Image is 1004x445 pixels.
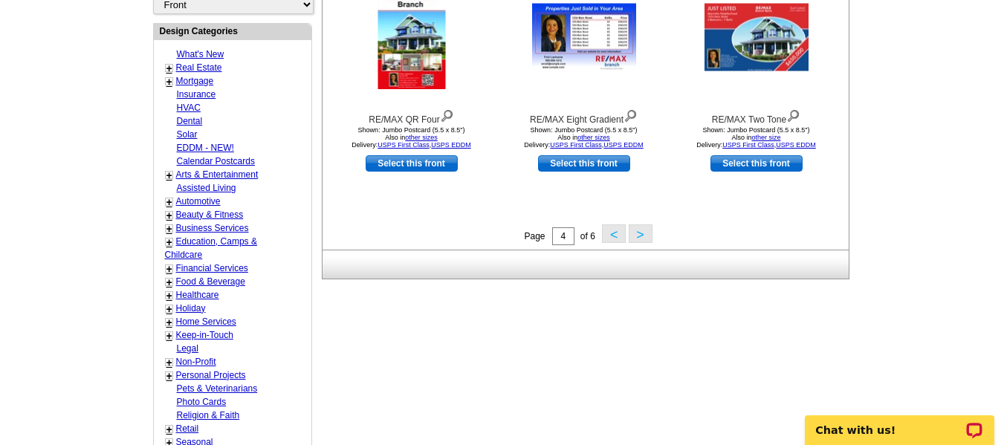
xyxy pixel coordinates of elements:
span: Also in [385,134,438,141]
a: + [166,62,172,74]
a: USPS First Class [722,141,774,149]
div: RE/MAX Two Tone [675,106,838,126]
a: + [166,236,172,248]
a: + [166,169,172,181]
img: view design details [786,106,800,123]
a: Mortgage [176,76,214,86]
div: Shown: Jumbo Postcard (5.5 x 8.5") Delivery: , [502,126,666,149]
a: Pets & Veterinarians [177,383,258,394]
a: USPS EDDM [776,141,816,149]
a: other sizes [405,134,438,141]
a: Assisted Living [177,183,236,193]
button: < [602,224,626,243]
a: use this design [366,155,458,172]
a: HVAC [177,103,201,113]
a: Arts & Entertainment [176,169,259,180]
a: Keep-in-Touch [176,330,233,340]
a: Retail [176,423,199,434]
span: Page [524,231,545,241]
img: view design details [624,106,638,123]
a: + [166,330,172,342]
a: Photo Cards [177,397,227,407]
a: Calendar Postcards [177,156,255,166]
a: + [166,223,172,235]
img: RE/MAX Eight Gradient [532,4,636,71]
a: Non-Profit [176,357,216,367]
a: Education, Camps & Childcare [165,236,257,260]
a: + [166,370,172,382]
img: RE/MAX Two Tone [705,4,809,71]
a: + [166,263,172,275]
div: RE/MAX QR Four [330,106,493,126]
a: Legal [177,343,198,354]
a: Financial Services [176,263,248,273]
a: + [166,196,172,208]
a: Business Services [176,223,249,233]
div: Design Categories [154,24,311,38]
a: + [166,209,172,221]
a: Insurance [177,89,216,100]
a: + [166,303,172,315]
a: What's New [177,49,224,59]
a: Real Estate [176,62,222,73]
a: USPS EDDM [603,141,644,149]
a: Food & Beverage [176,276,245,287]
a: Religion & Faith [177,410,240,420]
a: + [166,290,172,302]
a: other sizes [577,134,610,141]
a: Dental [177,116,203,126]
a: + [166,76,172,88]
div: Shown: Jumbo Postcard (5.5 x 8.5") Delivery: , [675,126,838,149]
iframe: LiveChat chat widget [795,398,1004,445]
a: + [166,357,172,368]
span: Also in [731,134,780,141]
a: USPS EDDM [431,141,471,149]
a: other size [751,134,780,141]
a: Home Services [176,316,236,327]
span: of 6 [580,231,595,241]
a: USPS First Class [378,141,430,149]
a: Personal Projects [176,370,246,380]
a: USPS First Class [550,141,602,149]
a: EDDM - NEW! [177,143,234,153]
a: + [166,276,172,288]
img: view design details [440,106,454,123]
a: Automotive [176,196,221,207]
a: Holiday [176,303,206,314]
a: Healthcare [176,290,219,300]
a: Beauty & Fitness [176,209,244,220]
span: Also in [557,134,610,141]
a: + [166,316,172,328]
a: Solar [177,129,198,140]
button: > [629,224,652,243]
a: use this design [538,155,630,172]
div: RE/MAX Eight Gradient [502,106,666,126]
a: + [166,423,172,435]
a: use this design [710,155,803,172]
div: Shown: Jumbo Postcard (5.5 x 8.5") Delivery: , [330,126,493,149]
